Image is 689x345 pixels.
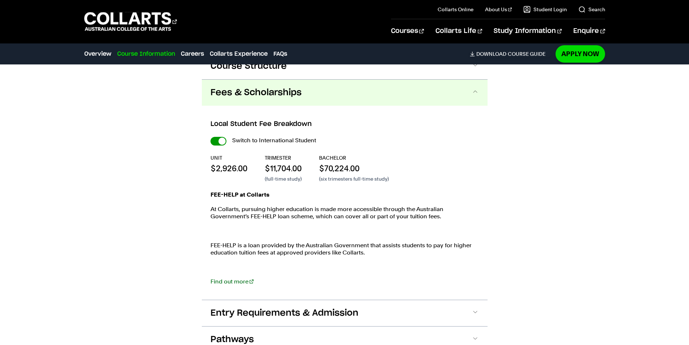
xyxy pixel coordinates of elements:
a: Careers [181,50,204,58]
p: (six trimesters full-time study) [319,175,389,182]
a: Find out more [210,278,254,285]
a: FAQs [273,50,287,58]
p: $2,926.00 [210,163,247,174]
a: Enquire [573,19,605,43]
p: BACHELOR [319,154,389,161]
div: Go to homepage [84,11,177,32]
a: Collarts Online [438,6,473,13]
button: Fees & Scholarships [202,80,488,106]
span: Fees & Scholarships [210,87,302,98]
a: Student Login [523,6,567,13]
p: UNIT [210,154,247,161]
p: $11,704.00 [265,163,302,174]
label: Switch to International Student [232,135,316,146]
strong: FEE-HELP at Collarts [210,191,269,198]
span: Download [476,51,506,57]
a: About Us [485,6,512,13]
h3: Local Student Fee Breakdown [210,119,479,129]
span: Entry Requirements & Admission [210,307,358,319]
a: Courses [391,19,424,43]
p: At Collarts, pursuing higher education is made more accessible through the Australian Government’... [210,206,479,220]
button: Course Structure [202,53,488,79]
p: FEE-HELP is a loan provided by the Australian Government that assists students to pay for higher ... [210,242,479,256]
p: (full-time study) [265,175,302,182]
p: TRIMESTER [265,154,302,161]
a: Apply Now [556,45,605,62]
a: Collarts Life [435,19,482,43]
a: DownloadCourse Guide [470,51,551,57]
a: Overview [84,50,111,58]
button: Entry Requirements & Admission [202,300,488,326]
p: $70,224.00 [319,163,389,174]
a: Collarts Experience [210,50,268,58]
a: Study Information [494,19,562,43]
span: Course Structure [210,60,287,72]
a: Course Information [117,50,175,58]
a: Search [578,6,605,13]
div: Fees & Scholarships [202,106,488,300]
